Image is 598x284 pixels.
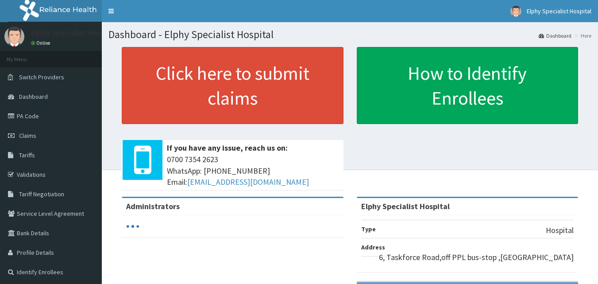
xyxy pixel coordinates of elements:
[546,225,574,236] p: Hospital
[122,47,343,124] a: Click here to submit claims
[108,29,591,40] h1: Dashboard - Elphy Specialist Hospital
[361,243,385,251] b: Address
[357,47,579,124] a: How to Identify Enrollees
[31,29,117,37] p: Elphy Specialist Hospital
[126,201,180,211] b: Administrators
[539,32,571,39] a: Dashboard
[361,225,376,233] b: Type
[19,151,35,159] span: Tariffs
[167,143,288,153] b: If you have any issue, reach us on:
[19,73,64,81] span: Switch Providers
[19,93,48,101] span: Dashboard
[187,177,309,187] a: [EMAIL_ADDRESS][DOMAIN_NAME]
[527,7,591,15] span: Elphy Specialist Hospital
[379,252,574,263] p: 6, Taskforce Road,off PPL bus-stop ,[GEOGRAPHIC_DATA]
[167,154,339,188] span: 0700 7354 2623 WhatsApp: [PHONE_NUMBER] Email:
[510,6,521,17] img: User Image
[19,132,36,140] span: Claims
[126,220,139,233] svg: audio-loading
[31,40,52,46] a: Online
[572,32,591,39] li: Here
[19,190,64,198] span: Tariff Negotiation
[4,27,24,47] img: User Image
[361,201,450,211] strong: Elphy Specialist Hospital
